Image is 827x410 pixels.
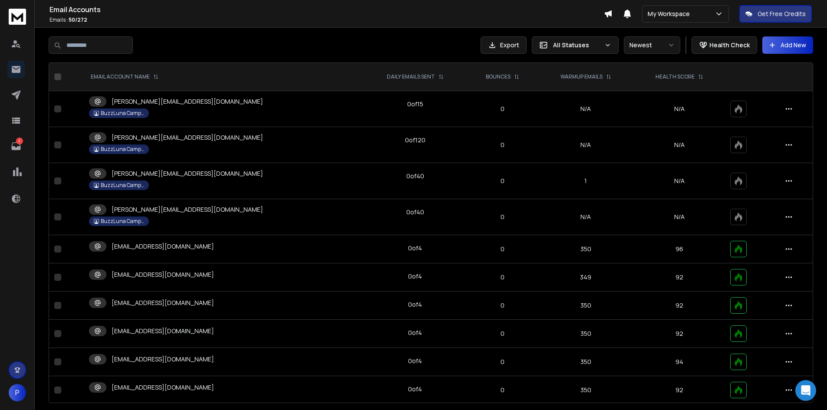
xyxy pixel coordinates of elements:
td: 92 [634,292,725,320]
a: 1 [7,138,25,155]
p: Emails : [49,16,604,23]
button: Health Check [692,36,757,54]
div: Open Intercom Messenger [795,380,816,401]
p: [EMAIL_ADDRESS][DOMAIN_NAME] [112,242,214,251]
p: BuzzLuna Campaigns [101,218,144,225]
button: Get Free Credits [739,5,812,23]
p: [EMAIL_ADDRESS][DOMAIN_NAME] [112,355,214,364]
p: 0 [473,273,533,282]
p: 0 [473,301,533,310]
p: Health Check [709,41,750,49]
p: My Workspace [648,10,693,18]
button: P [9,384,26,401]
p: [PERSON_NAME][EMAIL_ADDRESS][DOMAIN_NAME] [112,169,263,178]
p: Get Free Credits [758,10,806,18]
p: HEALTH SCORE [656,73,695,80]
div: 0 of 15 [407,100,423,108]
p: [EMAIL_ADDRESS][DOMAIN_NAME] [112,383,214,392]
p: 0 [473,141,533,149]
button: Export [481,36,527,54]
td: 350 [538,292,634,320]
p: N/A [639,105,720,113]
td: 96 [634,235,725,263]
td: 1 [538,163,634,199]
div: 0 of 4 [408,244,422,253]
p: N/A [639,177,720,185]
div: 0 of 4 [408,272,422,281]
p: 0 [473,213,533,221]
p: [EMAIL_ADDRESS][DOMAIN_NAME] [112,327,214,335]
td: 349 [538,263,634,292]
p: BuzzLuna Campaigns [101,146,144,153]
p: BuzzLuna Campaigns [101,182,144,189]
p: 1 [16,138,23,144]
p: 0 [473,386,533,394]
td: 92 [634,320,725,348]
td: 92 [634,376,725,404]
p: 0 [473,245,533,253]
p: [EMAIL_ADDRESS][DOMAIN_NAME] [112,270,214,279]
p: 0 [473,329,533,338]
p: All Statuses [553,41,601,49]
div: 0 of 4 [408,328,422,337]
p: N/A [639,141,720,149]
td: 350 [538,320,634,348]
button: Add New [762,36,813,54]
td: 350 [538,376,634,404]
p: 0 [473,177,533,185]
p: BuzzLuna Campaigns [101,110,144,117]
td: N/A [538,91,634,127]
span: 50 / 272 [69,16,87,23]
div: 0 of 4 [408,300,422,309]
img: logo [9,9,26,25]
p: 0 [473,358,533,366]
button: Newest [624,36,680,54]
td: 350 [538,235,634,263]
div: 0 of 4 [408,385,422,394]
p: BOUNCES [486,73,511,80]
p: [EMAIL_ADDRESS][DOMAIN_NAME] [112,298,214,307]
p: [PERSON_NAME][EMAIL_ADDRESS][DOMAIN_NAME] [112,205,263,214]
p: [PERSON_NAME][EMAIL_ADDRESS][DOMAIN_NAME] [112,97,263,106]
div: 0 of 40 [406,208,424,216]
td: 94 [634,348,725,376]
td: 350 [538,348,634,376]
p: 0 [473,105,533,113]
td: N/A [538,199,634,235]
p: WARMUP EMAILS [560,73,603,80]
div: 0 of 4 [408,357,422,365]
p: [PERSON_NAME][EMAIL_ADDRESS][DOMAIN_NAME] [112,133,263,142]
p: N/A [639,213,720,221]
div: 0 of 120 [405,136,425,144]
td: N/A [538,127,634,163]
p: DAILY EMAILS SENT [387,73,435,80]
div: EMAIL ACCOUNT NAME [91,73,158,80]
td: 92 [634,263,725,292]
h1: Email Accounts [49,4,604,15]
div: 0 of 40 [406,172,424,180]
